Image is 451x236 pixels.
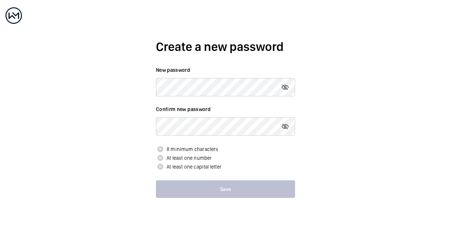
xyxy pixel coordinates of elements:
p: At least one capital letter [156,162,295,171]
p: 8 minimum characters [156,145,295,154]
button: Save [156,180,295,198]
p: At least one number [156,154,295,162]
label: New password [156,66,295,74]
label: Confirm new password [156,106,295,113]
h2: Create a new password [156,38,295,55]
